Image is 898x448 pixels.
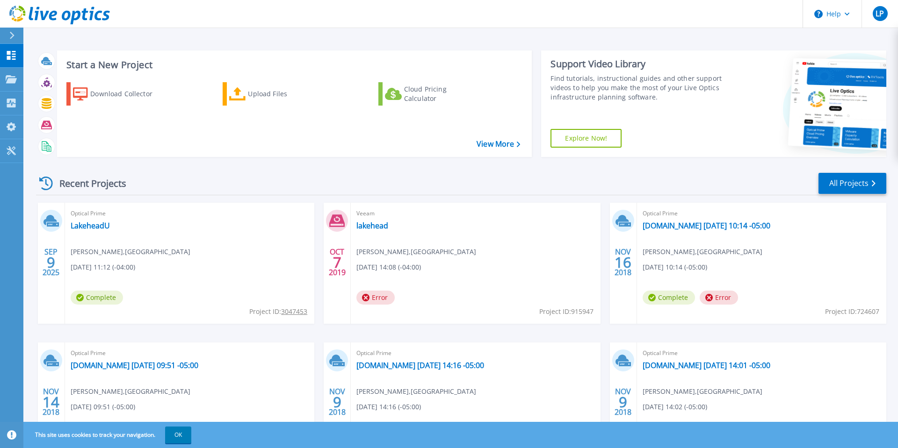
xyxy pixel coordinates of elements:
[71,221,110,230] a: LakeheadU
[90,85,165,103] div: Download Collector
[643,386,762,397] span: [PERSON_NAME] , [GEOGRAPHIC_DATA]
[356,208,594,219] span: Veeam
[550,58,726,70] div: Support Video Library
[356,291,395,305] span: Error
[36,172,139,195] div: Recent Projects
[71,208,309,219] span: Optical Prime
[356,361,484,370] a: [DOMAIN_NAME] [DATE] 14:16 -05:00
[333,258,341,266] span: 7
[71,386,190,397] span: [PERSON_NAME] , [GEOGRAPHIC_DATA]
[643,208,881,219] span: Optical Prime
[378,82,483,106] a: Cloud Pricing Calculator
[71,262,135,272] span: [DATE] 11:12 (-04:00)
[249,306,307,317] span: Project ID:
[356,247,476,257] span: [PERSON_NAME] , [GEOGRAPHIC_DATA]
[42,245,60,279] div: SEP 2025
[356,348,594,358] span: Optical Prime
[333,398,341,406] span: 9
[876,10,884,17] span: LP
[550,129,622,148] a: Explore Now!
[550,74,726,102] div: Find tutorials, instructional guides and other support videos to help you make the most of your L...
[643,247,762,257] span: [PERSON_NAME] , [GEOGRAPHIC_DATA]
[643,262,707,272] span: [DATE] 10:14 (-05:00)
[281,307,307,316] tcxspan: Call 3047453 via 3CX
[619,398,627,406] span: 9
[26,427,191,443] span: This site uses cookies to track your navigation.
[539,306,594,317] span: Project ID: 915947
[356,402,421,412] span: [DATE] 14:16 (-05:00)
[66,82,171,106] a: Download Collector
[615,258,631,266] span: 16
[614,245,632,279] div: NOV 2018
[328,385,346,419] div: NOV 2018
[71,402,135,412] span: [DATE] 09:51 (-05:00)
[825,306,879,317] span: Project ID: 724607
[643,361,770,370] a: [DOMAIN_NAME] [DATE] 14:01 -05:00
[43,398,59,406] span: 14
[356,386,476,397] span: [PERSON_NAME] , [GEOGRAPHIC_DATA]
[71,348,309,358] span: Optical Prime
[700,291,738,305] span: Error
[66,60,520,70] h3: Start a New Project
[818,173,886,194] a: All Projects
[71,291,123,305] span: Complete
[248,85,323,103] div: Upload Files
[356,221,388,230] a: lakehead
[223,82,327,106] a: Upload Files
[42,385,60,419] div: NOV 2018
[47,258,55,266] span: 9
[643,402,707,412] span: [DATE] 14:02 (-05:00)
[71,247,190,257] span: [PERSON_NAME] , [GEOGRAPHIC_DATA]
[71,361,198,370] a: [DOMAIN_NAME] [DATE] 09:51 -05:00
[643,348,881,358] span: Optical Prime
[643,291,695,305] span: Complete
[643,221,770,230] a: [DOMAIN_NAME] [DATE] 10:14 -05:00
[404,85,479,103] div: Cloud Pricing Calculator
[614,385,632,419] div: NOV 2018
[477,140,520,149] a: View More
[356,262,421,272] span: [DATE] 14:08 (-04:00)
[328,245,346,279] div: OCT 2019
[165,427,191,443] button: OK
